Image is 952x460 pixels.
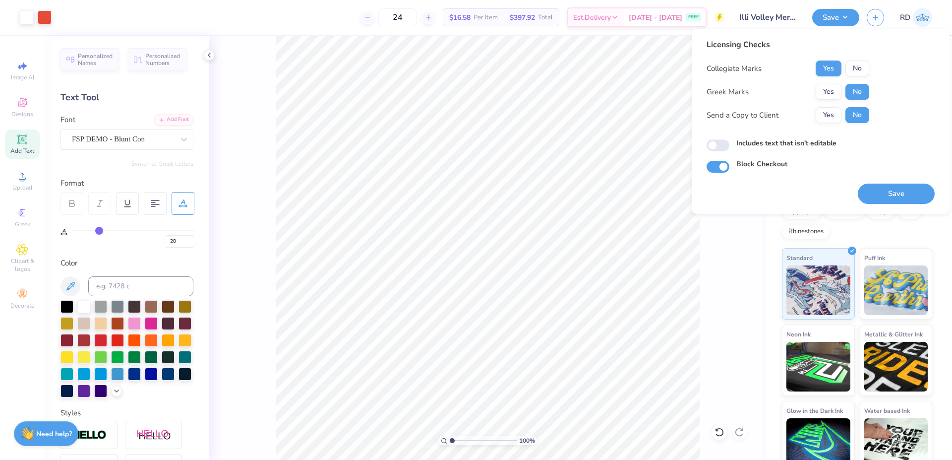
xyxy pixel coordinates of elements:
strong: Need help? [36,429,72,439]
div: Send a Copy to Client [707,110,778,121]
button: Switch to Greek Letters [131,160,193,168]
span: Personalized Names [78,53,113,66]
button: Yes [816,107,841,123]
span: 100 % [519,436,535,445]
span: Image AI [11,73,34,81]
span: Designs [11,110,33,118]
span: [DATE] - [DATE] [629,12,682,23]
img: Stroke [72,430,107,441]
label: Block Checkout [736,159,787,169]
span: Per Item [474,12,498,23]
button: No [845,84,869,100]
img: Standard [786,265,850,315]
input: e.g. 7428 c [88,276,193,296]
div: Text Tool [60,91,193,104]
span: Decorate [10,302,34,310]
span: Standard [786,253,813,263]
div: Greek Marks [707,86,749,98]
span: Metallic & Glitter Ink [864,329,923,339]
span: Total [538,12,553,23]
a: RD [900,8,932,27]
label: Includes text that isn't editable [736,138,836,148]
img: Puff Ink [864,265,928,315]
span: Add Text [10,147,34,155]
span: Glow in the Dark Ink [786,405,843,416]
span: Clipart & logos [5,257,40,273]
div: Format [60,178,194,189]
button: No [845,107,869,123]
button: Yes [816,61,841,76]
div: Color [60,258,193,269]
img: Neon Ink [786,342,850,392]
span: $16.58 [449,12,471,23]
button: Save [812,9,859,26]
img: Shadow [136,429,171,442]
span: $397.92 [510,12,535,23]
img: Metallic & Glitter Ink [864,342,928,392]
span: Puff Ink [864,253,885,263]
span: Greek [15,220,30,228]
input: Untitled Design [732,7,805,27]
button: Yes [816,84,841,100]
span: Est. Delivery [573,12,611,23]
span: Upload [12,184,32,192]
img: Rommel Del Rosario [913,8,932,27]
div: Rhinestones [782,224,830,239]
div: Styles [60,407,193,419]
span: RD [900,12,910,23]
span: Neon Ink [786,329,811,339]
input: – – [378,8,417,26]
span: FREE [688,14,699,21]
div: Add Font [154,114,193,126]
span: Personalized Numbers [145,53,180,66]
label: Font [60,114,75,126]
button: No [845,61,869,76]
div: Collegiate Marks [707,63,762,74]
button: Save [858,184,935,204]
div: Licensing Checks [707,39,869,51]
span: Water based Ink [864,405,910,416]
